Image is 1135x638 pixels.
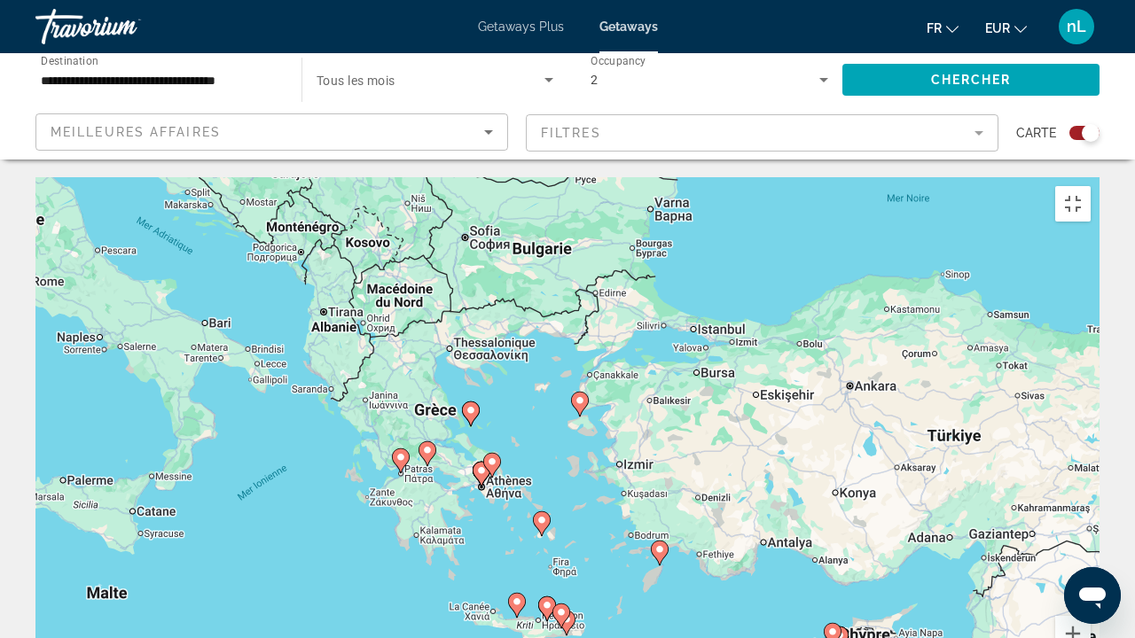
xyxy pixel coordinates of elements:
[478,19,564,34] a: Getaways Plus
[526,113,998,152] button: Filter
[985,21,1010,35] span: EUR
[591,73,598,87] span: 2
[41,54,98,66] span: Destination
[1067,18,1086,35] span: nL
[927,21,942,35] span: fr
[1053,8,1100,45] button: User Menu
[1016,121,1056,145] span: Carte
[985,15,1027,41] button: Change currency
[51,125,221,139] span: Meilleures affaires
[931,73,1012,87] span: Chercher
[51,121,493,143] mat-select: Sort by
[842,64,1100,96] button: Chercher
[1055,186,1091,222] button: Passer en plein écran
[317,74,395,88] span: Tous les mois
[35,4,213,50] a: Travorium
[591,55,646,67] span: Occupancy
[599,19,658,34] a: Getaways
[1064,567,1121,624] iframe: Bouton de lancement de la fenêtre de messagerie
[927,15,959,41] button: Change language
